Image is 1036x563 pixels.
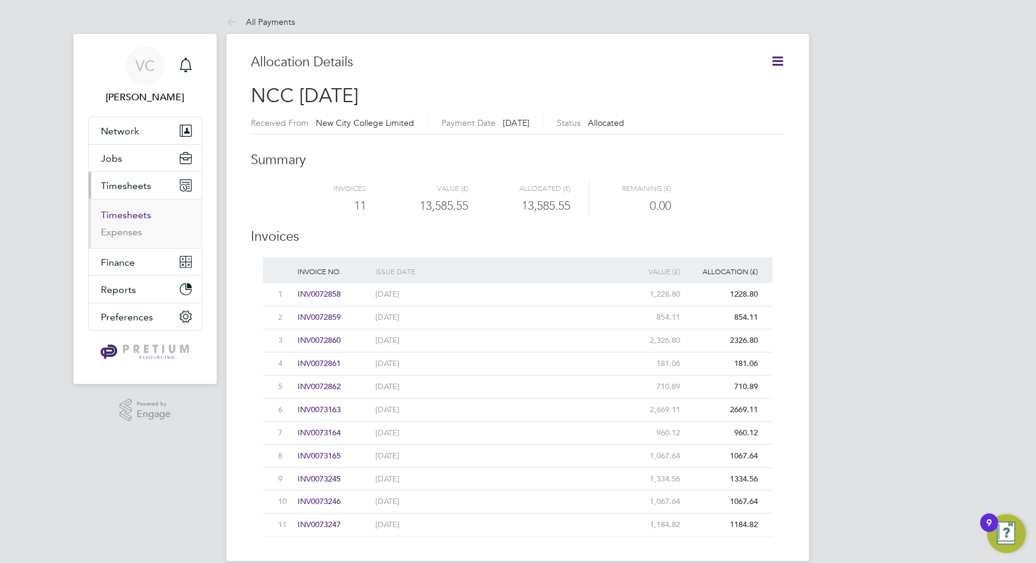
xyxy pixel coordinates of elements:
[275,306,295,329] div: 2
[275,445,295,468] div: 8
[298,427,341,438] span: INV0073164
[97,343,193,362] img: pretium-logo-retina.png
[275,514,295,536] div: 11
[372,514,605,536] div: [DATE]
[275,422,295,444] div: 7
[987,523,992,539] div: 9
[372,353,605,375] div: [DATE]
[298,451,341,461] span: INV0073165
[605,468,683,491] div: 1,334.56
[987,514,1026,553] button: Open Resource Center, 9 new notifications
[605,330,683,352] div: 2,326.80
[298,358,341,368] span: INV0072861
[88,46,202,105] a: VC[PERSON_NAME]
[101,153,122,164] span: Jobs
[683,376,761,398] div: 710.89
[89,276,202,303] button: Reports
[589,181,671,196] div: Remaining (£)
[298,312,341,322] span: INV0072859
[372,330,605,352] div: [DATE]
[557,117,581,128] label: Status
[298,335,341,345] span: INV0072860
[137,409,171,420] span: Engage
[605,491,683,513] div: 1,067.64
[683,257,761,285] div: Allocation (£)
[275,491,295,513] div: 10
[588,117,624,128] span: allocated
[683,491,761,513] div: 1067.64
[372,306,605,329] div: [DATE]
[89,199,202,248] div: Timesheets
[101,284,136,295] span: Reports
[295,257,372,285] div: Invoice No.
[298,496,341,506] span: INV0073246
[589,196,671,216] div: 0.00
[372,445,605,468] div: [DATE]
[367,196,469,216] div: 13,585.55
[605,399,683,421] div: 2,669.11
[89,172,202,199] button: Timesheets
[101,125,139,137] span: Network
[89,249,202,275] button: Finance
[605,376,683,398] div: 710.89
[101,209,151,221] a: Timesheets
[372,257,605,285] div: Issue Date
[89,145,202,171] button: Jobs
[372,283,605,306] div: [DATE]
[251,54,761,71] h3: Allocation Details
[683,514,761,536] div: 1184.82
[469,181,571,196] div: Allocated (£)
[137,399,171,409] span: Powered by
[469,196,571,216] div: 13,585.55
[101,226,142,238] a: Expenses
[605,283,683,306] div: 1,228.80
[683,445,761,468] div: 1067.64
[265,196,367,216] div: 11
[251,139,785,169] h3: Summary
[683,422,761,444] div: 960.12
[298,519,341,530] span: INV0073247
[605,353,683,375] div: 181.06
[683,468,761,491] div: 1334.56
[683,283,761,306] div: 1228.80
[89,303,202,330] button: Preferences
[316,117,414,128] span: New City College Limited
[605,257,683,285] div: Value (£)
[101,311,153,323] span: Preferences
[683,353,761,375] div: 181.06
[605,514,683,536] div: 1,184.82
[275,283,295,306] div: 1
[275,468,295,491] div: 9
[367,181,469,196] div: Value (£)
[227,16,295,27] a: All Payments
[503,117,530,128] span: [DATE]
[683,306,761,329] div: 854.11
[88,343,202,362] a: Go to home page
[101,257,135,268] span: Finance
[265,181,367,196] div: Invoices
[298,474,341,484] span: INV0073245
[251,216,785,246] h3: Invoices
[298,289,341,299] span: INV0072858
[251,84,358,108] span: NCC [DATE]
[683,330,761,352] div: 2326.80
[372,399,605,421] div: [DATE]
[89,117,202,144] button: Network
[275,330,295,352] div: 3
[372,422,605,444] div: [DATE]
[605,445,683,468] div: 1,067.64
[372,376,605,398] div: [DATE]
[441,117,496,128] label: Payment Date
[251,117,308,128] label: Received From
[298,404,341,415] span: INV0073163
[275,353,295,375] div: 4
[372,491,605,513] div: [DATE]
[275,399,295,421] div: 6
[275,376,295,398] div: 5
[120,399,171,422] a: Powered byEngage
[101,180,151,192] span: Timesheets
[683,399,761,421] div: 2669.11
[372,468,605,491] div: [DATE]
[605,306,683,329] div: 854.11
[135,58,155,74] span: VC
